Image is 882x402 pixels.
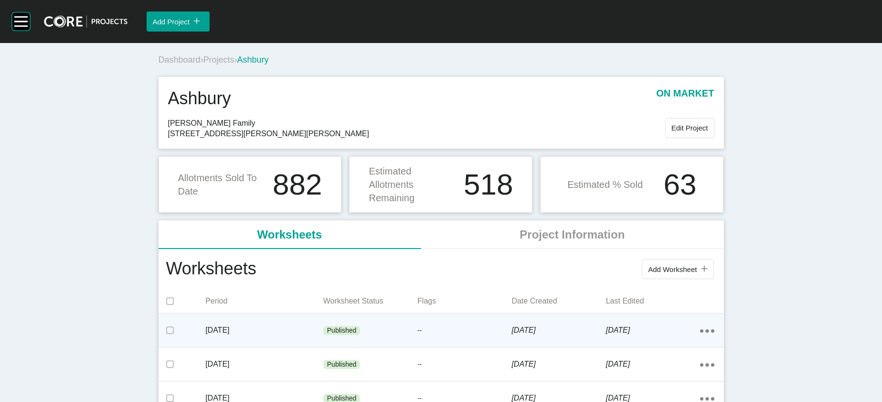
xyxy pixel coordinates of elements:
p: [DATE] [205,325,323,336]
a: Dashboard [159,55,201,65]
img: core-logo-dark.3138cae2.png [44,15,128,28]
button: Edit Project [665,118,714,138]
h1: 518 [464,170,513,199]
p: [DATE] [606,325,700,336]
p: Estimated % Sold [567,178,643,191]
p: Flags [417,296,511,306]
p: on market [656,87,714,110]
li: Project Information [421,220,723,249]
p: Published [327,360,357,369]
p: [DATE] [205,359,323,369]
h1: 63 [664,170,697,199]
span: Ashbury [237,55,269,65]
p: Published [327,326,357,336]
p: [DATE] [606,359,700,369]
p: Last Edited [606,296,700,306]
span: Add Project [152,18,190,26]
span: Add Worksheet [648,265,697,273]
p: Date Created [511,296,606,306]
button: Add Project [147,11,210,32]
span: Edit Project [671,124,708,132]
p: Period [205,296,323,306]
p: [DATE] [511,325,606,336]
p: Estimated Allotments Remaining [369,164,458,205]
span: › [201,55,203,65]
p: [DATE] [511,359,606,369]
span: [STREET_ADDRESS][PERSON_NAME][PERSON_NAME] [168,129,665,139]
button: Add Worksheet [642,259,713,279]
h1: Worksheets [166,257,256,282]
li: Worksheets [159,220,421,249]
h1: 882 [273,170,322,199]
p: -- [417,326,511,336]
h1: Ashbury [168,87,231,110]
span: [PERSON_NAME] Family [168,118,665,129]
p: Allotments Sold To Date [178,171,267,198]
p: -- [417,360,511,369]
p: Worksheet Status [323,296,417,306]
span: › [234,55,237,65]
a: Projects [203,55,234,65]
